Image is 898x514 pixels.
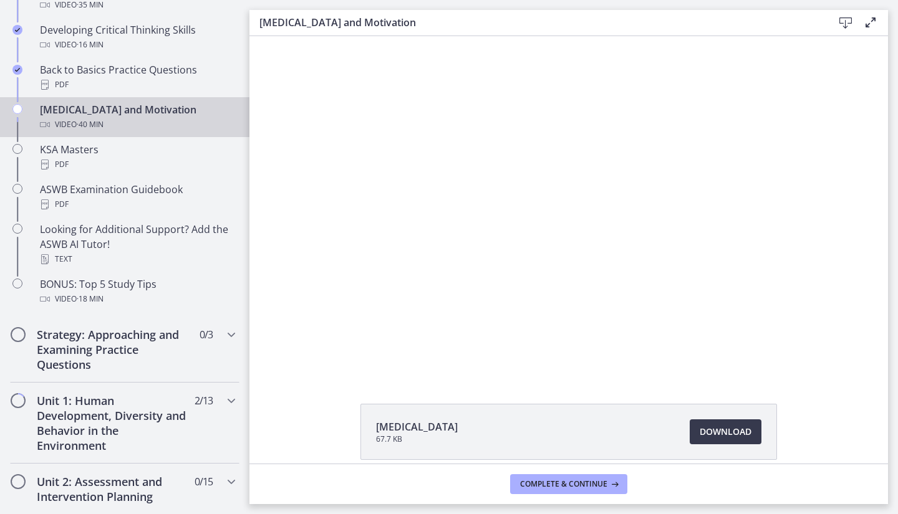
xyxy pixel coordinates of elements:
[40,252,234,267] div: Text
[40,197,234,212] div: PDF
[40,142,234,172] div: KSA Masters
[40,277,234,307] div: BONUS: Top 5 Study Tips
[40,292,234,307] div: Video
[520,479,607,489] span: Complete & continue
[77,37,104,52] span: · 16 min
[12,25,22,35] i: Completed
[77,117,104,132] span: · 40 min
[40,222,234,267] div: Looking for Additional Support? Add the ASWB AI Tutor!
[195,474,213,489] span: 0 / 15
[40,62,234,92] div: Back to Basics Practice Questions
[40,117,234,132] div: Video
[40,77,234,92] div: PDF
[40,102,234,132] div: [MEDICAL_DATA] and Motivation
[200,327,213,342] span: 0 / 3
[690,419,761,444] a: Download
[37,393,189,453] h2: Unit 1: Human Development, Diversity and Behavior in the Environment
[700,424,751,439] span: Download
[40,22,234,52] div: Developing Critical Thinking Skills
[40,37,234,52] div: Video
[259,15,813,30] h3: [MEDICAL_DATA] and Motivation
[37,474,189,504] h2: Unit 2: Assessment and Intervention Planning
[12,65,22,75] i: Completed
[77,292,104,307] span: · 18 min
[195,393,213,408] span: 2 / 13
[40,157,234,172] div: PDF
[376,419,458,434] span: [MEDICAL_DATA]
[37,327,189,372] h2: Strategy: Approaching and Examining Practice Questions
[40,182,234,212] div: ASWB Examination Guidebook
[510,474,627,494] button: Complete & continue
[249,36,888,375] iframe: Video Lesson
[376,434,458,444] span: 67.7 KB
